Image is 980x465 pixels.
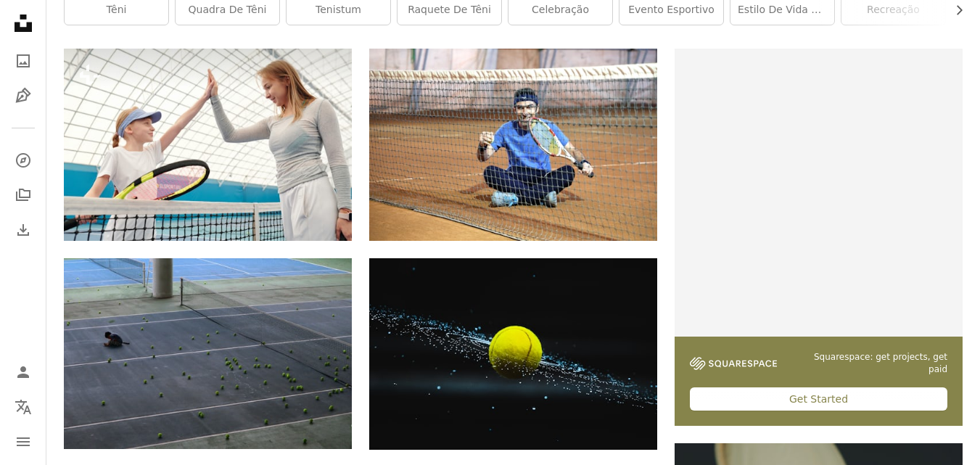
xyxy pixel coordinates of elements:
div: Get Started [690,387,947,411]
button: Idioma [9,392,38,421]
a: Início — Unsplash [9,9,38,41]
img: Adolescente feliz em activewear segurando raquete de tênis enquanto dá high five para seu treinad... [64,49,352,240]
a: Histórico de downloads [9,215,38,244]
a: Jogador de tênis comemora uma vitória na quadra. [369,138,657,151]
a: Adolescente feliz em activewear segurando raquete de tênis enquanto dá high five para seu treinad... [64,138,352,151]
a: Fotos [9,46,38,75]
img: file-1747939142011-51e5cc87e3c9 [690,357,777,370]
img: Jogador de tênis comemora uma vitória na quadra. [369,49,657,240]
button: Menu [9,427,38,456]
a: Coleções [9,181,38,210]
a: bola amarela na água durante a noite [369,347,657,360]
a: Squarespace: get projects, get paidGet Started [675,49,963,426]
a: Ilustrações [9,81,38,110]
a: Uma quadra de tênis cheia de muitas bolas de tênis [64,347,352,360]
a: Entrar / Cadastrar-se [9,358,38,387]
span: Squarespace: get projects, get paid [794,351,947,376]
img: Uma quadra de tênis cheia de muitas bolas de tênis [64,258,352,449]
img: bola amarela na água durante a noite [369,258,657,450]
a: Explorar [9,146,38,175]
